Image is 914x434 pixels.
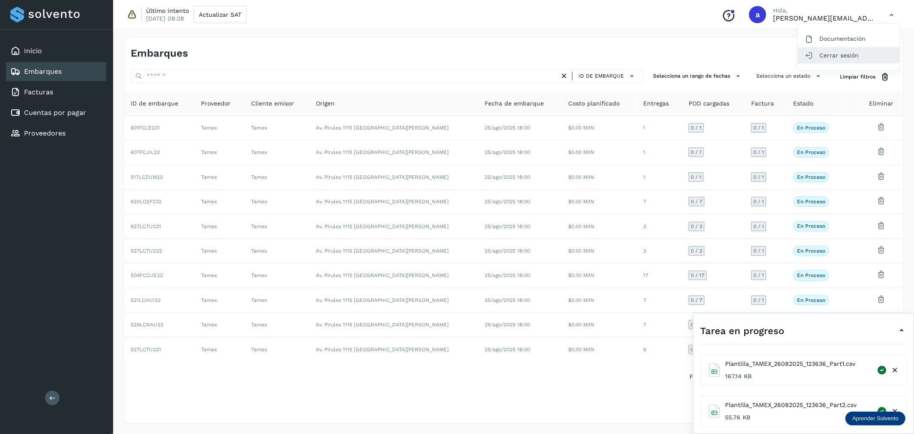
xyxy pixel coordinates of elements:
[24,88,53,96] a: Facturas
[6,62,106,81] div: Embarques
[24,108,86,117] a: Cuentas por pagar
[798,30,900,47] div: Documentación
[6,124,106,143] div: Proveedores
[6,103,106,122] div: Cuentas por pagar
[725,372,855,381] span: 167.14 KB
[6,83,106,102] div: Facturas
[707,363,722,377] img: Excel file
[725,359,855,368] span: Plantilla_TAMEX_26082025_123636_Part1.csv
[725,401,857,410] span: Plantilla_TAMEX_26082025_123636_Part2.csv
[24,47,42,55] a: Inicio
[845,412,905,425] div: Aprender Solvento
[798,47,900,63] div: Cerrar sesión
[700,324,784,338] span: Tarea en progreso
[24,67,62,75] a: Embarques
[6,42,106,60] div: Inicio
[725,413,857,422] span: 55.76 KB
[707,404,722,418] img: Excel file
[700,320,907,341] div: Tarea en progreso
[852,415,899,422] p: Aprender Solvento
[24,129,66,137] a: Proveedores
